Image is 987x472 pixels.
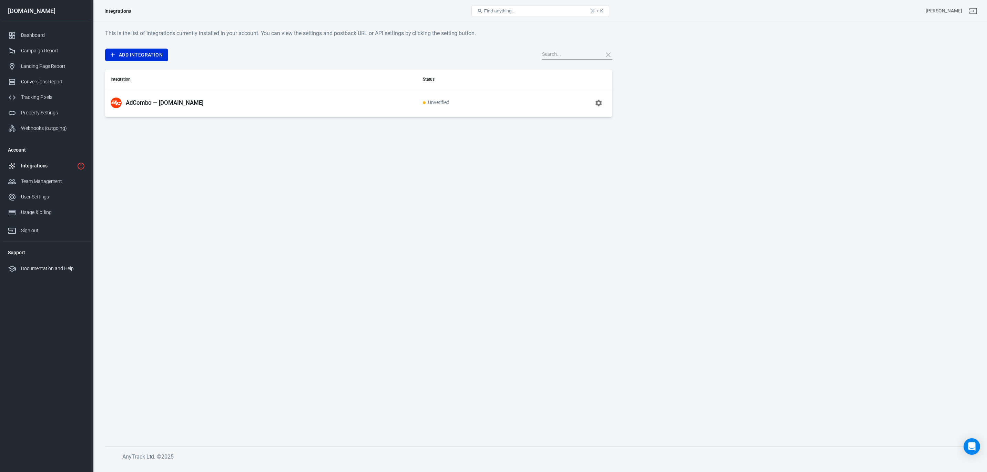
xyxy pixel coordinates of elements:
div: Usage & billing [21,209,85,216]
img: AdCombo — protsotsil.shop [111,98,122,109]
div: Open Intercom Messenger [964,438,980,455]
div: Sign out [21,227,85,234]
div: ⌘ + K [590,8,603,13]
div: Tracking Pixels [21,94,85,101]
div: Team Management [21,178,85,185]
div: Property Settings [21,109,85,116]
a: Conversions Report [2,74,91,90]
a: Integrations [2,158,91,174]
th: Status [417,70,530,89]
div: Documentation and Help [21,265,85,272]
h6: AnyTrack Ltd. © 2025 [122,452,639,461]
h6: This is the list of integrations currently installed in your account. You can view the settings a... [105,29,612,38]
input: Search... [542,50,597,59]
span: Find anything... [484,8,516,13]
a: Tracking Pixels [2,90,91,105]
div: Campaign Report [21,47,85,54]
p: AdCombo — [DOMAIN_NAME] [126,99,204,106]
a: Team Management [2,174,91,189]
svg: 1 networks not verified yet [77,162,85,170]
a: Campaign Report [2,43,91,59]
div: Integrations [104,8,131,14]
a: Dashboard [2,28,91,43]
div: User Settings [21,193,85,201]
li: Account [2,142,91,158]
div: [DOMAIN_NAME] [2,8,91,14]
li: Support [2,244,91,261]
a: User Settings [2,189,91,205]
div: Landing Page Report [21,63,85,70]
button: Find anything...⌘ + K [471,5,609,17]
a: Add Integration [105,49,168,61]
a: Usage & billing [2,205,91,220]
div: Account id: 8mMXLX3l [926,7,962,14]
div: Integrations [21,162,74,170]
div: Webhooks (outgoing) [21,125,85,132]
a: Webhooks (outgoing) [2,121,91,136]
div: Dashboard [21,32,85,39]
th: Integration [105,70,417,89]
a: Property Settings [2,105,91,121]
a: Landing Page Report [2,59,91,74]
a: Sign out [2,220,91,238]
span: Unverified [423,100,449,106]
div: Conversions Report [21,78,85,85]
a: Sign out [965,3,981,19]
